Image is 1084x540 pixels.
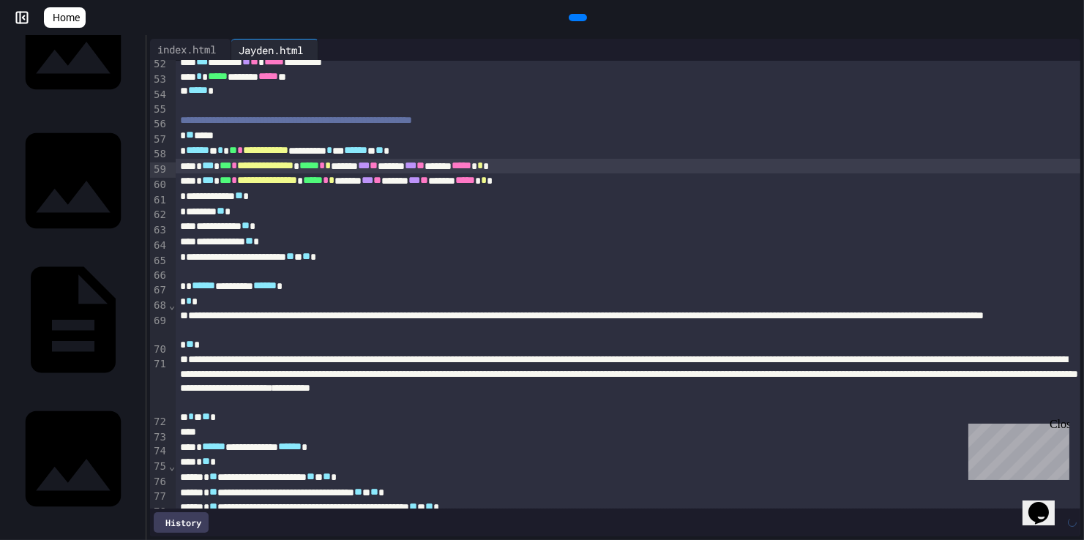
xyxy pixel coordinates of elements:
div: 53 [150,72,168,88]
div: Chat with us now!Close [6,6,101,93]
div: index.html [150,39,231,61]
div: 76 [150,475,168,490]
span: Home [53,10,80,25]
span: Fold line [168,460,176,472]
div: 72 [150,415,168,430]
div: 66 [150,269,168,283]
span: Fold line [168,299,176,311]
div: 65 [150,254,168,269]
div: History [154,512,209,533]
div: 77 [150,490,168,505]
div: 62 [150,208,168,223]
div: 64 [150,239,168,254]
div: 69 [150,314,168,342]
div: 59 [150,162,168,178]
div: 56 [150,117,168,132]
a: Home [44,7,86,28]
div: 67 [150,283,168,299]
div: Jayden.html [231,39,318,61]
iframe: chat widget [962,418,1069,480]
div: 58 [150,147,168,162]
div: 60 [150,178,168,193]
div: 73 [150,430,168,445]
iframe: chat widget [1023,481,1069,525]
div: 61 [150,193,168,209]
div: 55 [150,102,168,117]
div: 74 [150,444,168,460]
div: 75 [150,460,168,475]
div: 71 [150,357,168,414]
div: Jayden.html [231,42,310,58]
div: 78 [150,505,168,520]
div: 57 [150,132,168,148]
div: 68 [150,299,168,314]
div: 63 [150,223,168,239]
div: 70 [150,342,168,358]
div: 52 [150,57,168,72]
div: 54 [150,88,168,103]
div: index.html [150,42,223,57]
